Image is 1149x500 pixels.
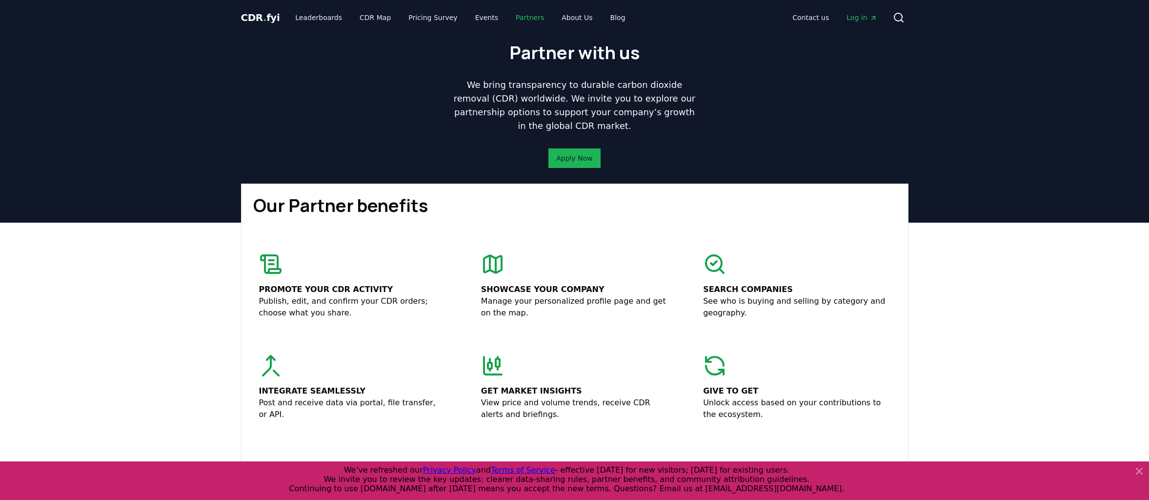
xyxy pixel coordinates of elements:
[253,196,896,215] h1: Our Partner benefits
[785,9,885,26] nav: Main
[703,284,890,295] p: Search companies
[467,9,506,26] a: Events
[401,9,465,26] a: Pricing Survey
[287,9,633,26] nav: Main
[241,11,280,24] a: CDR.fyi
[259,295,446,319] p: Publish, edit, and confirm your CDR orders; choose what you share.
[481,397,668,420] p: View price and volume trends, receive CDR alerts and briefings.
[603,9,633,26] a: Blog
[352,9,399,26] a: CDR Map
[548,148,600,168] button: Apply Now
[703,397,890,420] p: Unlock access based on your contributions to the ecosystem.
[259,284,446,295] p: Promote your CDR activity
[263,12,266,23] span: .
[287,9,350,26] a: Leaderboards
[785,9,837,26] a: Contact us
[259,385,446,397] p: Integrate seamlessly
[509,43,640,62] h1: Partner with us
[481,385,668,397] p: Get market insights
[259,397,446,420] p: Post and receive data via portal, file transfer, or API.
[556,153,592,163] a: Apply Now
[703,385,890,397] p: Give to get
[508,9,552,26] a: Partners
[450,78,700,133] p: We bring transparency to durable carbon dioxide removal (CDR) worldwide. We invite you to explore...
[481,284,668,295] p: Showcase your company
[554,9,600,26] a: About Us
[703,295,890,319] p: See who is buying and selling by category and geography.
[481,295,668,319] p: Manage your personalized profile page and get on the map.
[241,12,280,23] span: CDR fyi
[839,9,885,26] a: Log in
[847,13,877,22] span: Log in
